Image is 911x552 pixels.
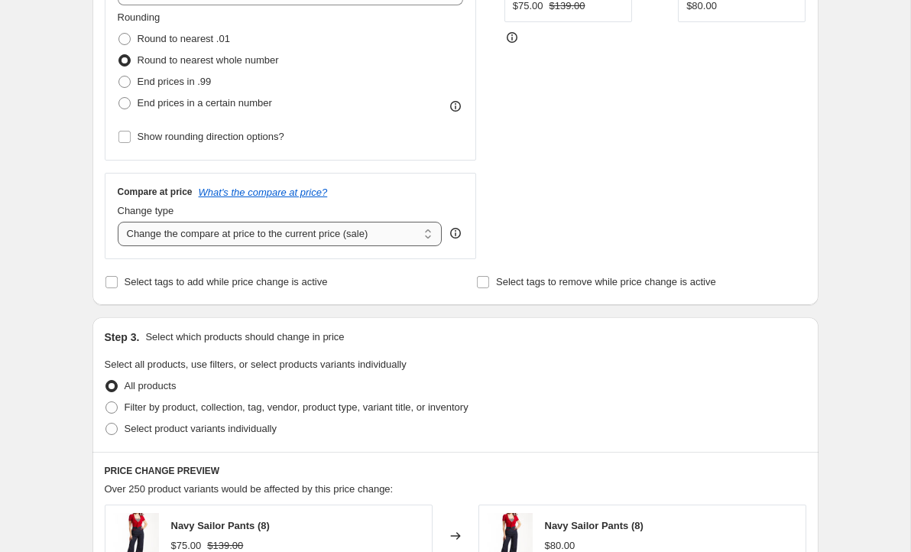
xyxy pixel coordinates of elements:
[138,131,284,142] span: Show rounding direction options?
[125,423,277,434] span: Select product variants individually
[496,276,716,287] span: Select tags to remove while price change is active
[105,359,407,370] span: Select all products, use filters, or select products variants individually
[138,54,279,66] span: Round to nearest whole number
[545,520,644,531] span: Navy Sailor Pants (8)
[125,401,468,413] span: Filter by product, collection, tag, vendor, product type, variant title, or inventory
[105,483,394,495] span: Over 250 product variants would be affected by this price change:
[171,540,202,551] span: $75.00
[118,11,160,23] span: Rounding
[105,330,140,345] h2: Step 3.
[125,276,328,287] span: Select tags to add while price change is active
[118,186,193,198] h3: Compare at price
[207,540,243,551] span: $139.00
[125,380,177,391] span: All products
[199,187,328,198] button: What's the compare at price?
[545,540,575,551] span: $80.00
[138,33,230,44] span: Round to nearest .01
[171,520,270,531] span: Navy Sailor Pants (8)
[105,465,806,477] h6: PRICE CHANGE PREVIEW
[118,205,174,216] span: Change type
[145,330,344,345] p: Select which products should change in price
[138,76,212,87] span: End prices in .99
[448,226,463,241] div: help
[138,97,272,109] span: End prices in a certain number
